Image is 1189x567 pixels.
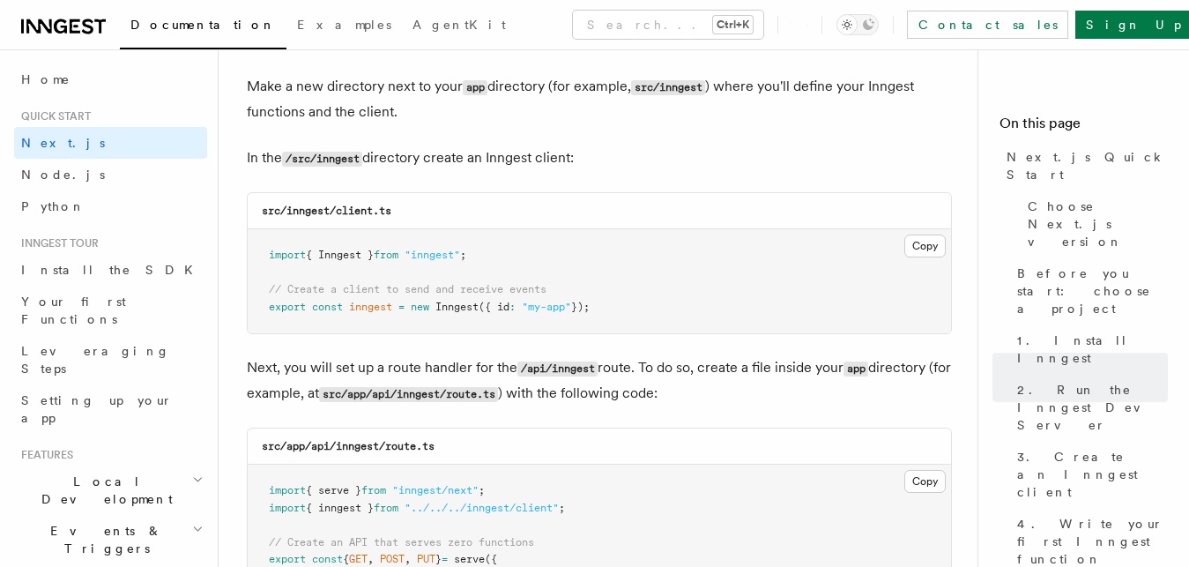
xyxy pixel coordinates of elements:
a: Next.js [14,127,207,159]
span: ({ id [479,301,509,313]
a: Contact sales [907,11,1068,39]
span: Before you start: choose a project [1017,265,1168,317]
span: Quick start [14,109,91,123]
span: GET [349,553,368,565]
a: Python [14,190,207,222]
span: { inngest } [306,502,374,514]
span: export [269,553,306,565]
span: Features [14,448,73,462]
a: 3. Create an Inngest client [1010,441,1168,508]
span: from [361,484,386,496]
a: Documentation [120,5,286,49]
code: src/inngest [631,80,705,95]
span: export [269,301,306,313]
span: Setting up your app [21,393,173,425]
button: Search...Ctrl+K [573,11,763,39]
span: const [312,553,343,565]
span: ; [460,249,466,261]
span: // Create an API that serves zero functions [269,536,534,548]
span: { Inngest } [306,249,374,261]
a: Your first Functions [14,286,207,335]
span: Events & Triggers [14,522,192,557]
a: Setting up your app [14,384,207,434]
a: Install the SDK [14,254,207,286]
p: Next, you will set up a route handler for the route. To do so, create a file inside your director... [247,355,952,407]
span: Inngest [435,301,479,313]
h4: On this page [1000,113,1168,141]
span: , [368,553,374,565]
span: Inngest tour [14,236,99,250]
a: Node.js [14,159,207,190]
code: /api/inngest [517,362,598,377]
span: from [374,249,398,261]
button: Events & Triggers [14,515,207,564]
button: Local Development [14,466,207,515]
button: Copy [904,235,946,257]
button: Copy [904,470,946,493]
span: Leveraging Steps [21,344,170,376]
span: serve [454,553,485,565]
span: "inngest" [405,249,460,261]
span: Next.js [21,136,105,150]
button: Toggle dark mode [836,14,879,35]
span: ; [559,502,565,514]
code: src/app/api/inngest/route.ts [319,387,498,402]
code: src/app/api/inngest/route.ts [262,440,435,452]
kbd: Ctrl+K [713,16,753,34]
span: from [374,502,398,514]
span: 1. Install Inngest [1017,332,1168,367]
a: AgentKit [402,5,516,48]
code: app [843,362,868,377]
p: In the directory create an Inngest client: [247,145,952,171]
a: Home [14,63,207,95]
code: /src/inngest [282,152,362,167]
span: // Create a client to send and receive events [269,283,546,295]
span: , [405,553,411,565]
span: Install the SDK [21,263,204,277]
span: Your first Functions [21,295,126,326]
code: app [463,80,487,95]
span: import [269,502,306,514]
span: AgentKit [412,18,506,32]
a: Leveraging Steps [14,335,207,384]
span: Documentation [130,18,276,32]
span: }); [571,301,590,313]
a: 1. Install Inngest [1010,325,1168,374]
span: Next.js Quick Start [1007,148,1168,183]
span: 3. Create an Inngest client [1017,448,1168,501]
span: ; [479,484,485,496]
a: 2. Run the Inngest Dev Server [1010,374,1168,441]
p: Make a new directory next to your directory (for example, ) where you'll define your Inngest func... [247,74,952,124]
a: Examples [286,5,402,48]
span: ({ [485,553,497,565]
span: } [435,553,442,565]
span: Python [21,199,85,213]
span: "my-app" [522,301,571,313]
span: new [411,301,429,313]
span: Examples [297,18,391,32]
span: 2. Run the Inngest Dev Server [1017,381,1168,434]
span: Local Development [14,473,192,508]
a: Next.js Quick Start [1000,141,1168,190]
span: "../../../inngest/client" [405,502,559,514]
span: = [442,553,448,565]
span: import [269,249,306,261]
span: = [398,301,405,313]
span: Home [21,71,71,88]
span: PUT [417,553,435,565]
a: Choose Next.js version [1021,190,1168,257]
span: "inngest/next" [392,484,479,496]
span: Choose Next.js version [1028,198,1168,250]
code: src/inngest/client.ts [262,205,391,217]
span: { serve } [306,484,361,496]
a: Before you start: choose a project [1010,257,1168,325]
span: : [509,301,516,313]
span: POST [380,553,405,565]
span: const [312,301,343,313]
span: import [269,484,306,496]
span: Node.js [21,168,105,182]
span: inngest [349,301,392,313]
span: { [343,553,349,565]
